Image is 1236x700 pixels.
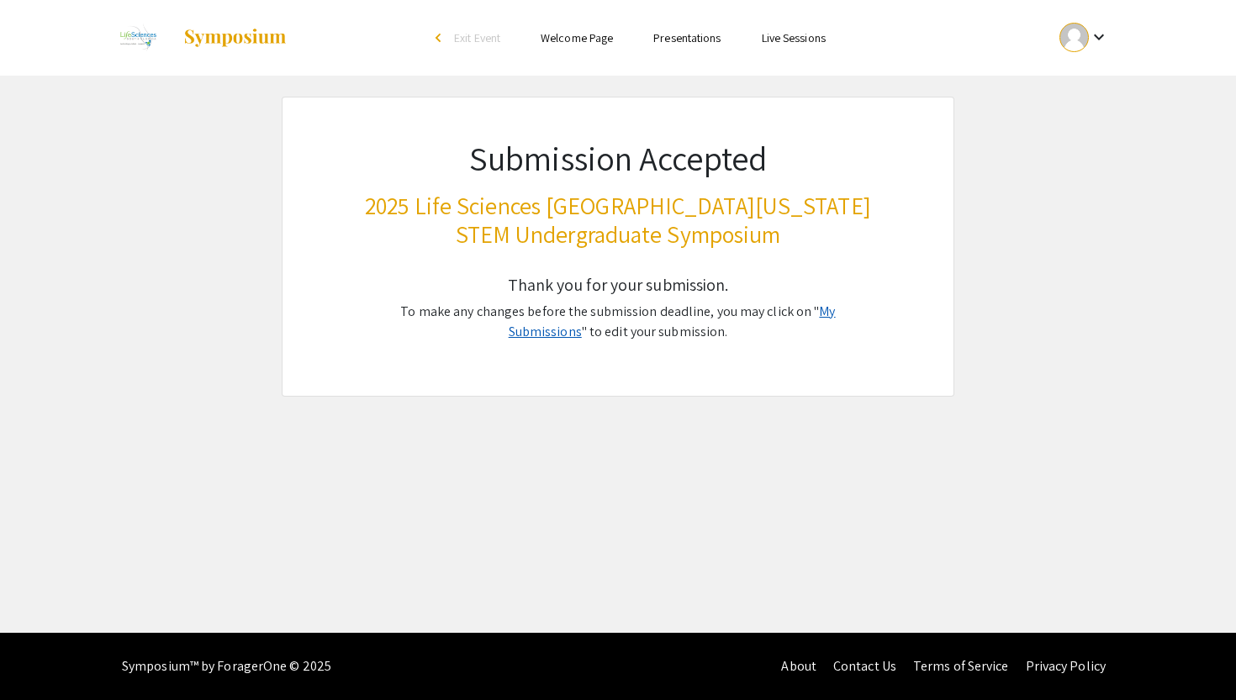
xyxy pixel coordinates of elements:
a: My Submissions [509,303,836,340]
button: Expand account dropdown [1042,18,1127,56]
div: arrow_back_ios [436,33,446,43]
a: Privacy Policy [1026,657,1106,675]
a: Terms of Service [913,657,1009,675]
mat-icon: Expand account dropdown [1089,27,1109,47]
a: 2025 Life Sciences South Florida STEM Undergraduate Symposium [109,17,288,59]
img: 2025 Life Sciences South Florida STEM Undergraduate Symposium [109,17,166,59]
h3: 2025 Life Sciences [GEOGRAPHIC_DATA][US_STATE] STEM Undergraduate Symposium [364,192,872,248]
a: Live Sessions [762,30,826,45]
div: Symposium™ by ForagerOne © 2025 [122,633,331,700]
h1: Submission Accepted [364,138,872,178]
p: To make any changes before the submission deadline, you may click on " " to edit your submission. [364,302,872,342]
a: Welcome Page [541,30,613,45]
h5: Thank you for your submission. [364,275,872,295]
span: Exit Event [454,30,500,45]
iframe: Chat [13,624,71,687]
a: About [781,657,816,675]
img: Symposium by ForagerOne [182,28,288,48]
a: Contact Us [833,657,896,675]
a: Presentations [653,30,721,45]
